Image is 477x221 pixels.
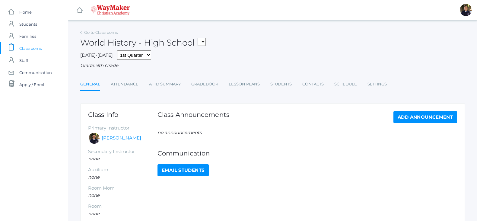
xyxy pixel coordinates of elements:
div: Richard Lepage [460,4,472,16]
h5: Secondary Instructor [88,149,157,154]
h5: Room [88,204,157,209]
a: Gradebook [191,78,218,90]
span: Families [19,30,36,42]
span: Classrooms [19,42,42,54]
em: no announcements [157,130,202,135]
a: Attendance [111,78,138,90]
a: Add Announcement [393,111,457,123]
span: Staff [19,54,28,66]
span: Students [19,18,37,30]
div: Richard Lepage [88,132,100,144]
em: none [88,192,100,198]
a: Go to Classrooms [84,30,118,35]
span: Communication [19,66,52,78]
span: Apply / Enroll [19,78,46,91]
a: [PERSON_NAME] [102,135,141,142]
em: none [88,211,100,216]
a: Contacts [302,78,324,90]
a: Schedule [334,78,357,90]
h5: Primary Instructor [88,126,157,131]
a: Lesson Plans [229,78,260,90]
h1: Class Info [88,111,157,118]
h1: Communication [157,150,457,157]
span: Home [19,6,32,18]
h5: Room Mom [88,186,157,191]
a: Attd Summary [149,78,181,90]
em: none [88,156,100,162]
img: 4_waymaker-logo-stack-white.png [91,5,130,15]
a: General [80,78,100,91]
h5: Auxilium [88,167,157,172]
h2: World History - High School [80,38,206,47]
div: Grade: 9th Grade [80,62,465,69]
a: Settings [367,78,387,90]
a: Students [270,78,292,90]
h1: Class Announcements [157,111,229,122]
span: [DATE]-[DATE] [80,52,113,58]
a: Email Students [157,164,209,176]
em: none [88,174,100,180]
